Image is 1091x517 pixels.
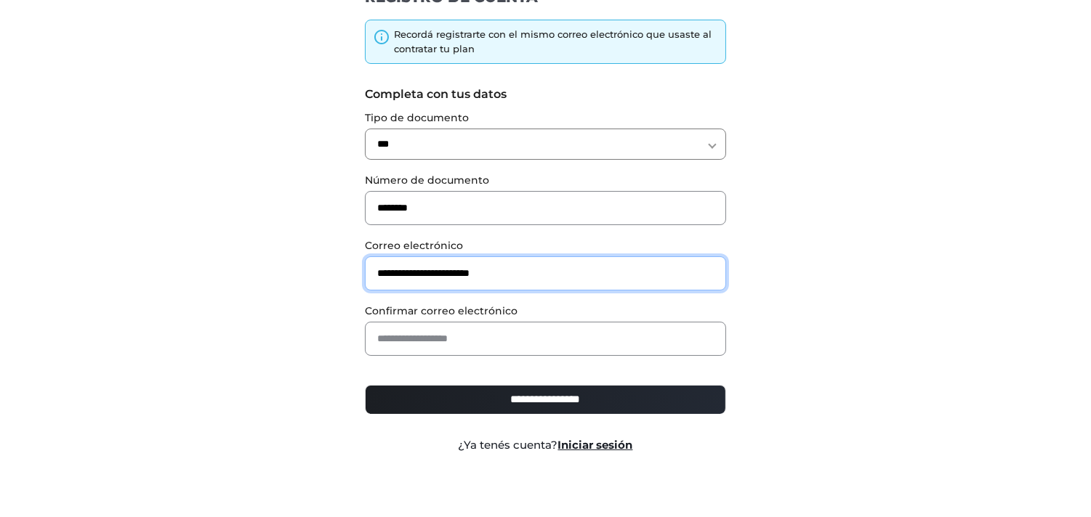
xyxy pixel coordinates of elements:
label: Correo electrónico [365,238,726,253]
div: Recordá registrarte con el mismo correo electrónico que usaste al contratar tu plan [394,28,718,56]
label: Tipo de documento [365,110,726,126]
label: Completa con tus datos [365,86,726,103]
label: Confirmar correo electrónico [365,304,726,319]
div: ¿Ya tenés cuenta? [354,437,737,454]
a: Iniciar sesión [558,438,633,452]
label: Número de documento [365,173,726,188]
